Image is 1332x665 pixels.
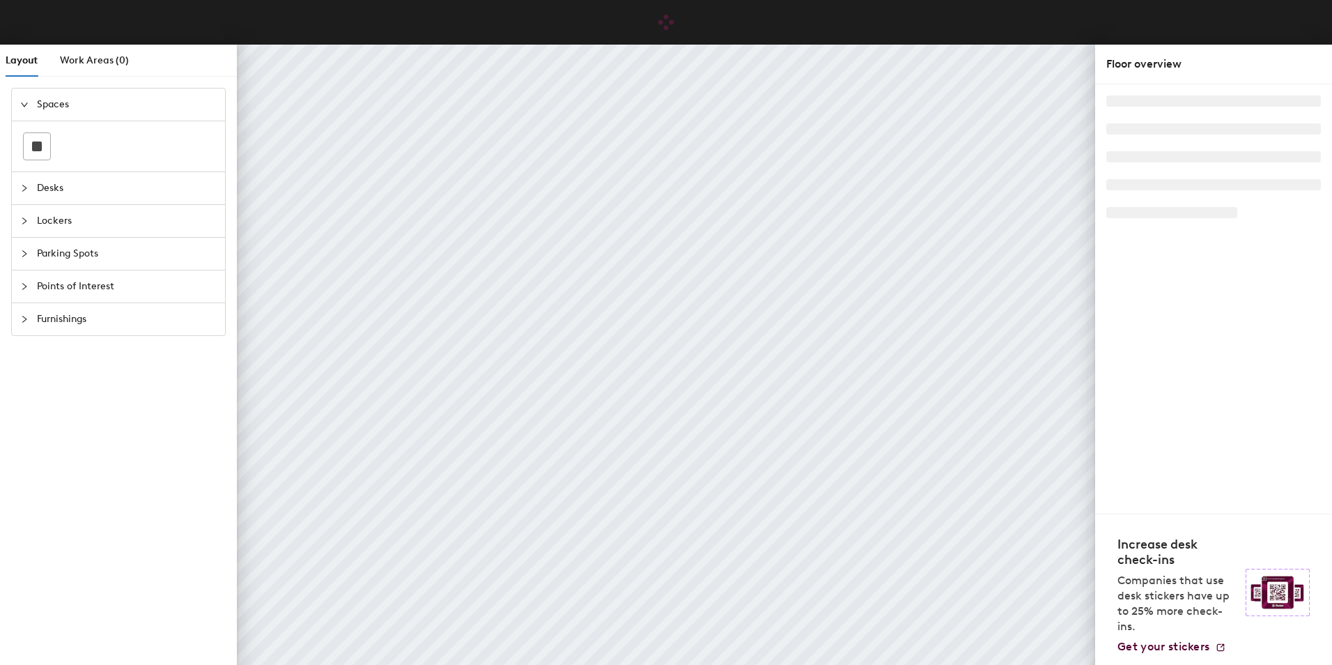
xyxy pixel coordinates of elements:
[37,270,217,303] span: Points of Interest
[1117,640,1226,654] a: Get your stickers
[1246,569,1310,616] img: Sticker logo
[1117,640,1209,653] span: Get your stickers
[6,54,38,66] span: Layout
[37,205,217,237] span: Lockers
[37,89,217,121] span: Spaces
[20,315,29,323] span: collapsed
[37,303,217,335] span: Furnishings
[1106,56,1321,72] div: Floor overview
[37,172,217,204] span: Desks
[60,54,129,66] span: Work Areas (0)
[37,238,217,270] span: Parking Spots
[20,282,29,291] span: collapsed
[20,217,29,225] span: collapsed
[1117,573,1237,634] p: Companies that use desk stickers have up to 25% more check-ins.
[20,100,29,109] span: expanded
[1117,537,1237,567] h4: Increase desk check-ins
[20,250,29,258] span: collapsed
[20,184,29,192] span: collapsed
